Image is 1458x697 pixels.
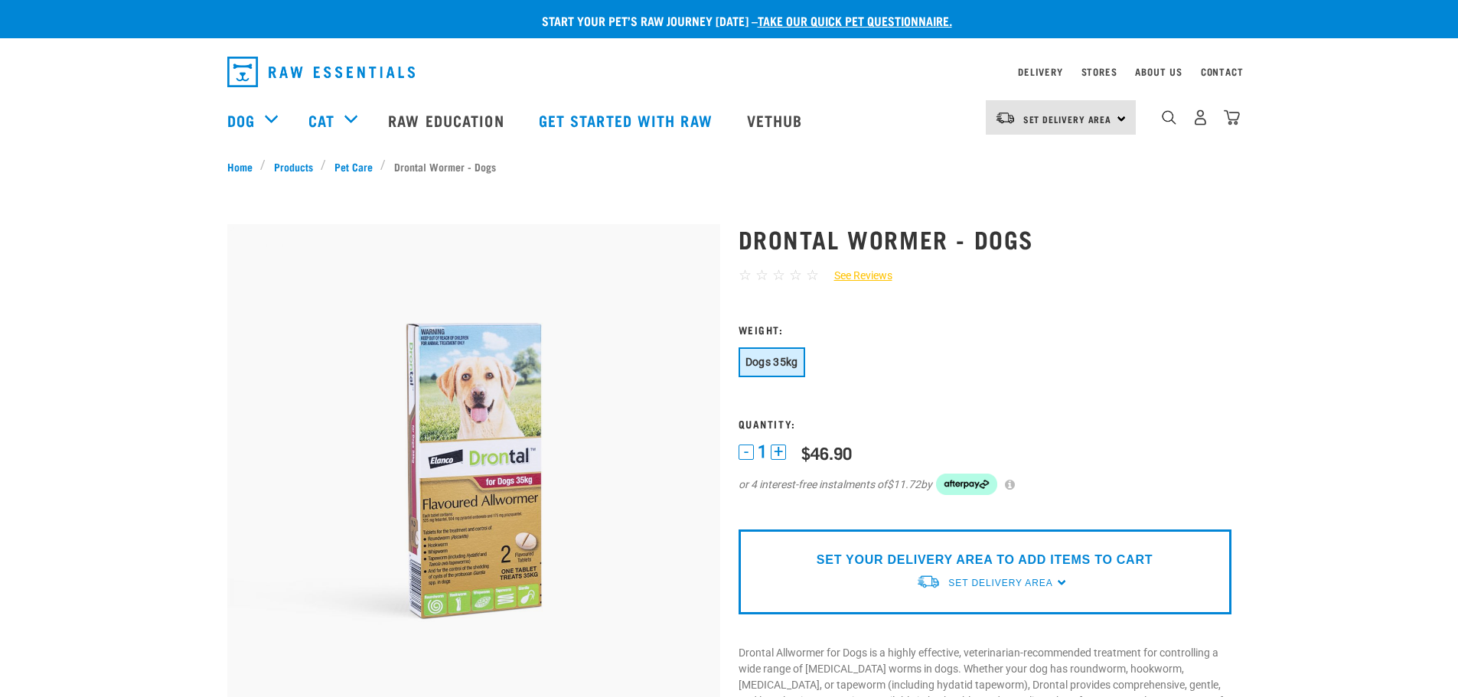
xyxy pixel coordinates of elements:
[739,347,805,377] button: Dogs 35kg
[771,445,786,460] button: +
[755,266,768,284] span: ☆
[819,268,892,284] a: See Reviews
[1192,109,1208,125] img: user.png
[817,551,1153,569] p: SET YOUR DELIVERY AREA TO ADD ITEMS TO CART
[1162,110,1176,125] img: home-icon-1@2x.png
[739,225,1231,252] h1: Drontal Wormer - Dogs
[1018,69,1062,74] a: Delivery
[758,444,767,460] span: 1
[227,158,1231,174] nav: breadcrumbs
[739,324,1231,335] h3: Weight:
[227,57,415,87] img: Raw Essentials Logo
[887,477,921,493] span: $11.72
[326,158,380,174] a: Pet Care
[936,474,997,495] img: Afterpay
[1201,69,1244,74] a: Contact
[789,266,802,284] span: ☆
[1135,69,1182,74] a: About Us
[801,443,852,462] div: $46.90
[739,266,752,284] span: ☆
[916,574,941,590] img: van-moving.png
[266,158,321,174] a: Products
[745,356,798,368] span: Dogs 35kg
[215,50,1244,93] nav: dropdown navigation
[995,111,1016,125] img: van-moving.png
[227,158,261,174] a: Home
[524,90,732,151] a: Get started with Raw
[772,266,785,284] span: ☆
[806,266,819,284] span: ☆
[373,90,523,151] a: Raw Education
[758,17,952,24] a: take our quick pet questionnaire.
[732,90,822,151] a: Vethub
[948,578,1052,588] span: Set Delivery Area
[739,445,754,460] button: -
[739,418,1231,429] h3: Quantity:
[1224,109,1240,125] img: home-icon@2x.png
[739,474,1231,495] div: or 4 interest-free instalments of by
[1081,69,1117,74] a: Stores
[1023,116,1112,122] span: Set Delivery Area
[308,109,334,132] a: Cat
[227,109,255,132] a: Dog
